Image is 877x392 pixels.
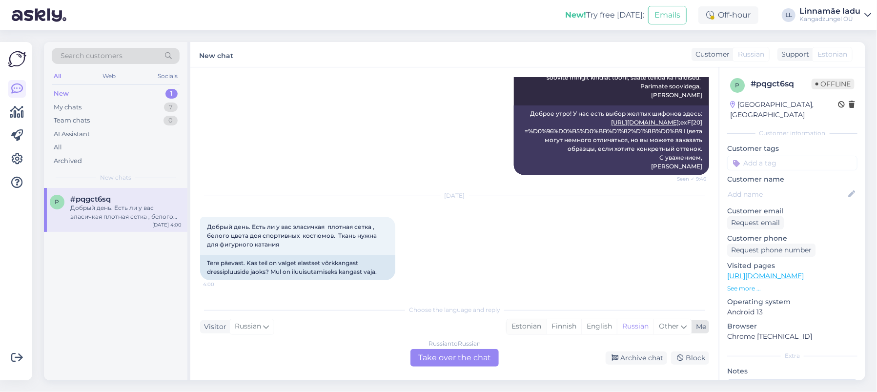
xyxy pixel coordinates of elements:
[648,6,687,24] button: Emails
[727,244,816,257] div: Request phone number
[156,70,180,83] div: Socials
[203,281,240,288] span: 4:00
[546,319,581,334] div: Finnish
[163,116,178,125] div: 0
[727,351,857,360] div: Extra
[727,366,857,376] p: Notes
[727,321,857,331] p: Browser
[70,195,111,204] span: #pqgct6sq
[727,271,804,280] a: [URL][DOMAIN_NAME]
[698,6,758,24] div: Off-hour
[61,51,122,61] span: Search customers
[428,339,481,348] div: Russian to Russian
[782,8,795,22] div: LL
[611,119,679,126] a: [URL][DOMAIN_NAME]
[735,82,740,89] span: p
[532,56,704,99] span: Tere hommikust! Meil on valik kollaseid šifoone siin: Värvid võivad natukene erineda, kuid kui so...
[200,191,709,200] div: [DATE]
[799,7,860,15] div: Linnamäe ladu
[692,322,706,332] div: Me
[727,233,857,244] p: Customer phone
[727,206,857,216] p: Customer email
[670,175,706,183] span: Seen ✓ 9:46
[200,306,709,314] div: Choose the language and reply
[514,105,709,175] div: Доброе утро! У нас есть выбор желтых шифонов здесь: ;exF[20] =%D0%96%D0%B5%D0%BB%D1%82%D1%8B%D0%B...
[730,100,838,120] div: [GEOGRAPHIC_DATA], [GEOGRAPHIC_DATA]
[152,221,182,228] div: [DATE] 4:00
[207,223,378,248] span: Добрый день. Есть ли у вас эласичкая плотная сетка , белого цвета доя спортивных костюмов. Ткань ...
[54,156,82,166] div: Archived
[100,173,131,182] span: New chats
[199,48,233,61] label: New chat
[200,255,395,280] div: Tere päevast. Kas teil on valget elastset võrkkangast dressipluuside jaoks? Mul on iluuisutamisek...
[55,198,60,206] span: p
[54,89,69,99] div: New
[70,204,182,221] div: Добрый день. Есть ли у вас эласичкая плотная сетка , белого цвета доя спортивных костюмов. Ткань ...
[659,322,679,330] span: Other
[727,156,857,170] input: Add a tag
[565,9,644,21] div: Try free [DATE]:
[727,297,857,307] p: Operating system
[727,331,857,342] p: Chrome [TECHNICAL_ID]
[507,319,546,334] div: Estonian
[235,321,261,332] span: Russian
[581,319,617,334] div: English
[812,79,855,89] span: Offline
[727,144,857,154] p: Customer tags
[727,284,857,293] p: See more ...
[200,322,226,332] div: Visitor
[817,49,847,60] span: Estonian
[751,78,812,90] div: # pqgct6sq
[727,129,857,138] div: Customer information
[8,50,26,68] img: Askly Logo
[692,49,730,60] div: Customer
[727,261,857,271] p: Visited pages
[52,70,63,83] div: All
[799,7,871,23] a: Linnamäe laduKangadzungel OÜ
[101,70,118,83] div: Web
[617,319,653,334] div: Russian
[728,189,846,200] input: Add name
[799,15,860,23] div: Kangadzungel OÜ
[738,49,764,60] span: Russian
[54,116,90,125] div: Team chats
[671,351,709,365] div: Block
[54,129,90,139] div: AI Assistant
[165,89,178,99] div: 1
[565,10,586,20] b: New!
[54,103,82,112] div: My chats
[164,103,178,112] div: 7
[606,351,667,365] div: Archive chat
[410,349,499,367] div: Take over the chat
[727,307,857,317] p: Android 13
[54,143,62,152] div: All
[727,216,784,229] div: Request email
[727,174,857,185] p: Customer name
[777,49,809,60] div: Support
